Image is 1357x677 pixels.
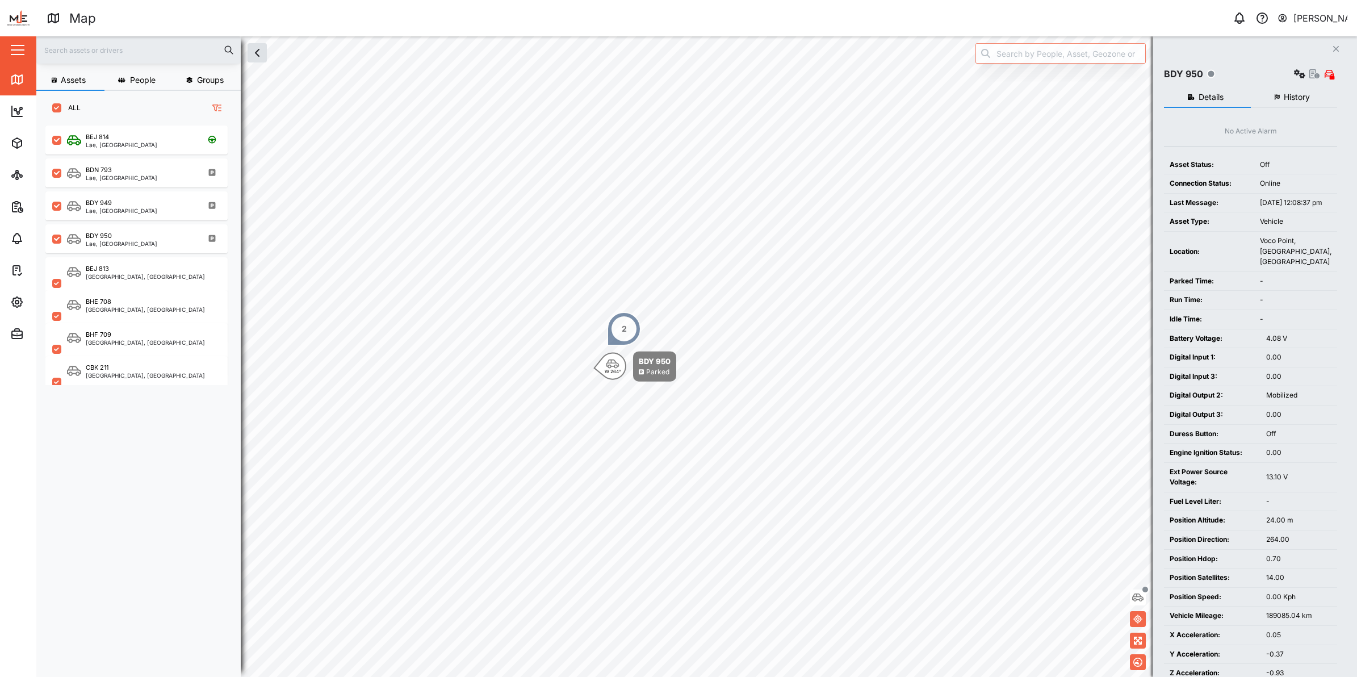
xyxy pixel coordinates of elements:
[30,264,61,277] div: Tasks
[30,200,68,213] div: Reports
[622,323,627,335] div: 2
[1170,390,1255,401] div: Digital Output 2:
[1260,198,1331,208] div: [DATE] 12:08:37 pm
[1170,409,1255,420] div: Digital Output 3:
[975,43,1146,64] input: Search by People, Asset, Geozone or Place
[1260,314,1331,325] div: -
[45,122,240,668] div: grid
[1266,496,1331,507] div: -
[1266,649,1331,660] div: -0.37
[61,76,86,84] span: Assets
[1293,11,1348,26] div: [PERSON_NAME]
[197,76,224,84] span: Groups
[1170,429,1255,440] div: Duress Button:
[1170,448,1255,458] div: Engine Ignition Status:
[605,369,621,374] div: W 264°
[1170,630,1255,641] div: X Acceleration:
[1170,467,1255,488] div: Ext Power Source Voltage:
[130,76,156,84] span: People
[607,312,641,346] div: Map marker
[86,175,157,181] div: Lae, [GEOGRAPHIC_DATA]
[1266,515,1331,526] div: 24.00 m
[1170,352,1255,363] div: Digital Input 1:
[1170,554,1255,565] div: Position Hdop:
[86,330,111,340] div: BHF 709
[599,352,676,382] div: Map marker
[86,373,205,378] div: [GEOGRAPHIC_DATA], [GEOGRAPHIC_DATA]
[639,356,671,367] div: BDY 950
[86,198,112,208] div: BDY 949
[1170,496,1255,507] div: Fuel Level Liter:
[1170,276,1249,287] div: Parked Time:
[1199,93,1224,101] span: Details
[1260,276,1331,287] div: -
[1170,592,1255,603] div: Position Speed:
[1170,314,1249,325] div: Idle Time:
[1170,333,1255,344] div: Battery Voltage:
[1170,246,1249,257] div: Location:
[86,132,109,142] div: BEJ 814
[86,297,111,307] div: BHE 708
[30,169,57,181] div: Sites
[1277,10,1348,26] button: [PERSON_NAME]
[1266,333,1331,344] div: 4.08 V
[1266,472,1331,483] div: 13.10 V
[1225,126,1277,137] div: No Active Alarm
[86,264,109,274] div: BEJ 813
[1266,352,1331,363] div: 0.00
[1170,371,1255,382] div: Digital Input 3:
[86,241,157,246] div: Lae, [GEOGRAPHIC_DATA]
[1170,534,1255,545] div: Position Direction:
[1170,515,1255,526] div: Position Altitude:
[86,208,157,214] div: Lae, [GEOGRAPHIC_DATA]
[61,103,81,112] label: ALL
[1170,572,1255,583] div: Position Satellites:
[86,340,205,345] div: [GEOGRAPHIC_DATA], [GEOGRAPHIC_DATA]
[646,367,669,378] div: Parked
[86,165,112,175] div: BDN 793
[1266,534,1331,545] div: 264.00
[1170,611,1255,621] div: Vehicle Mileage:
[43,41,234,58] input: Search assets or drivers
[1266,554,1331,565] div: 0.70
[6,6,31,31] img: Main Logo
[1260,216,1331,227] div: Vehicle
[1266,572,1331,583] div: 14.00
[1260,295,1331,306] div: -
[1170,160,1249,170] div: Asset Status:
[1260,178,1331,189] div: Online
[86,274,205,279] div: [GEOGRAPHIC_DATA], [GEOGRAPHIC_DATA]
[1266,630,1331,641] div: 0.05
[30,328,63,340] div: Admin
[1266,409,1331,420] div: 0.00
[1266,448,1331,458] div: 0.00
[69,9,96,28] div: Map
[30,105,81,118] div: Dashboard
[86,142,157,148] div: Lae, [GEOGRAPHIC_DATA]
[30,232,65,245] div: Alarms
[1170,198,1249,208] div: Last Message:
[1170,178,1249,189] div: Connection Status:
[1266,611,1331,621] div: 189085.04 km
[1260,236,1331,268] div: Voco Point, [GEOGRAPHIC_DATA], [GEOGRAPHIC_DATA]
[30,296,70,308] div: Settings
[86,231,112,241] div: BDY 950
[1260,160,1331,170] div: Off
[1164,67,1203,81] div: BDY 950
[30,137,65,149] div: Assets
[1170,649,1255,660] div: Y Acceleration:
[1284,93,1310,101] span: History
[1266,592,1331,603] div: 0.00 Kph
[30,73,55,86] div: Map
[1266,429,1331,440] div: Off
[1266,371,1331,382] div: 0.00
[86,307,205,312] div: [GEOGRAPHIC_DATA], [GEOGRAPHIC_DATA]
[1170,216,1249,227] div: Asset Type:
[86,363,108,373] div: CBK 211
[1170,295,1249,306] div: Run Time:
[1266,390,1331,401] div: Mobilized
